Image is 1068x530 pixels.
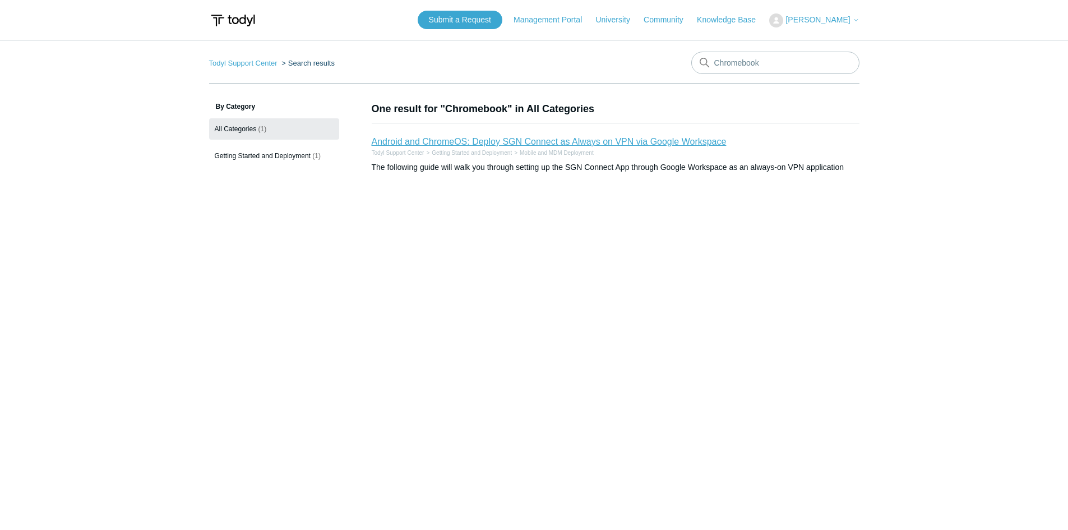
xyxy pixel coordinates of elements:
li: Search results [279,59,335,67]
a: University [595,14,641,26]
li: Todyl Support Center [209,59,280,67]
span: All Categories [215,125,257,133]
a: Community [644,14,695,26]
a: Android and ChromeOS: Deploy SGN Connect as Always on VPN via Google Workspace [372,137,727,146]
img: Todyl Support Center Help Center home page [209,10,257,31]
a: All Categories (1) [209,118,339,140]
button: [PERSON_NAME] [769,13,859,27]
li: Mobile and MDM Deployment [512,149,594,157]
li: Todyl Support Center [372,149,424,157]
span: Getting Started and Deployment [215,152,311,160]
a: Knowledge Base [697,14,767,26]
a: Todyl Support Center [372,150,424,156]
a: Submit a Request [418,11,502,29]
input: Search [691,52,859,74]
h1: One result for "Chromebook" in All Categories [372,102,859,117]
a: Management Portal [514,14,593,26]
span: (1) [312,152,321,160]
li: Getting Started and Deployment [424,149,512,157]
h3: By Category [209,102,339,112]
a: Getting Started and Deployment (1) [209,145,339,167]
a: Todyl Support Center [209,59,278,67]
a: Getting Started and Deployment [432,150,512,156]
span: (1) [258,125,267,133]
div: The following guide will walk you through setting up the SGN Connect App through Google Workspace... [372,162,859,173]
a: Mobile and MDM Deployment [520,150,594,156]
span: [PERSON_NAME] [785,15,850,24]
